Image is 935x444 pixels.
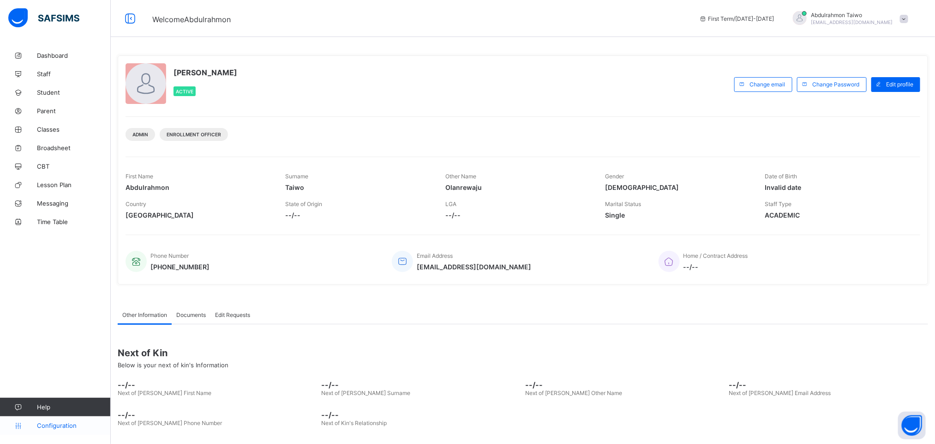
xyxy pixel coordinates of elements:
[525,380,725,389] span: --/--
[322,380,521,389] span: --/--
[37,126,111,133] span: Classes
[132,132,148,137] span: Admin
[765,183,911,191] span: Invalid date
[417,252,453,259] span: Email Address
[683,252,748,259] span: Home / Contract Address
[605,201,641,207] span: Marital Status
[37,52,111,59] span: Dashboard
[322,389,411,396] span: Next of [PERSON_NAME] Surname
[126,173,153,180] span: First Name
[37,181,111,189] span: Lesson Plan
[37,89,111,96] span: Student
[729,380,929,389] span: --/--
[811,12,893,18] span: Abdulrahmon Taiwo
[150,263,210,271] span: [PHONE_NUMBER]
[37,163,111,170] span: CBT
[122,311,167,318] span: Other Information
[445,183,591,191] span: Olanrewaju
[605,173,624,180] span: Gender
[683,263,748,271] span: --/--
[322,410,521,420] span: --/--
[605,211,751,219] span: Single
[126,211,271,219] span: [GEOGRAPHIC_DATA]
[167,132,221,137] span: Enrollment Officer
[118,361,228,369] span: Below is your next of kin's Information
[37,422,110,429] span: Configuration
[285,211,431,219] span: --/--
[118,420,222,426] span: Next of [PERSON_NAME] Phone Number
[37,200,111,207] span: Messaging
[811,19,893,25] span: [EMAIL_ADDRESS][DOMAIN_NAME]
[525,389,622,396] span: Next of [PERSON_NAME] Other Name
[118,410,317,420] span: --/--
[445,201,456,207] span: LGA
[285,173,308,180] span: Surname
[749,81,785,88] span: Change email
[8,8,79,28] img: safsims
[215,311,250,318] span: Edit Requests
[37,144,111,152] span: Broadsheet
[605,183,751,191] span: [DEMOGRAPHIC_DATA]
[118,347,928,359] span: Next of Kin
[174,68,237,77] span: [PERSON_NAME]
[445,173,476,180] span: Other Name
[37,403,110,411] span: Help
[765,173,797,180] span: Date of Birth
[118,380,317,389] span: --/--
[699,15,774,22] span: session/term information
[118,389,211,396] span: Next of [PERSON_NAME] First Name
[152,15,231,24] span: Welcome Abdulrahmon
[729,389,831,396] span: Next of [PERSON_NAME] Email Address
[784,11,913,26] div: AbdulrahmonTaiwo
[322,420,387,426] span: Next of Kin's Relationship
[150,252,189,259] span: Phone Number
[886,81,913,88] span: Edit profile
[285,183,431,191] span: Taiwo
[765,211,911,219] span: ACADEMIC
[417,263,531,271] span: [EMAIL_ADDRESS][DOMAIN_NAME]
[37,107,111,115] span: Parent
[176,89,193,94] span: Active
[176,311,206,318] span: Documents
[445,211,591,219] span: --/--
[126,183,271,191] span: Abdulrahmon
[126,201,146,207] span: Country
[898,412,926,439] button: Open asap
[37,70,111,78] span: Staff
[285,201,322,207] span: State of Origin
[37,218,111,225] span: Time Table
[812,81,859,88] span: Change Password
[765,201,792,207] span: Staff Type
